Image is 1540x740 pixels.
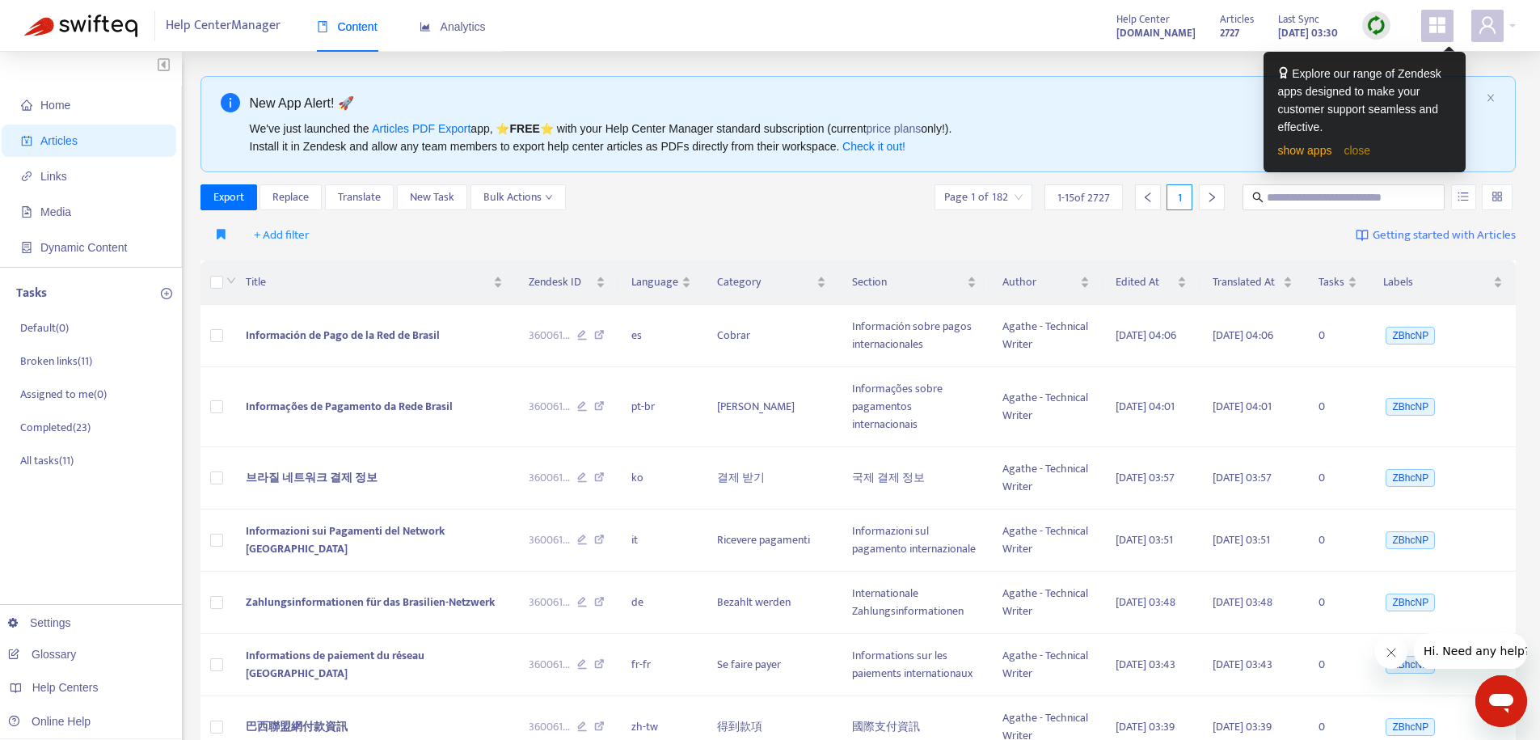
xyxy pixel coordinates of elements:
span: Content [317,20,378,33]
span: Dynamic Content [40,241,127,254]
span: 360061 ... [529,469,570,487]
a: show apps [1278,144,1332,157]
span: ZBhcNP [1386,531,1435,549]
span: [DATE] 04:01 [1116,397,1175,416]
span: 360061 ... [529,718,570,736]
td: Agathe - Technical Writer [989,367,1103,447]
td: Agathe - Technical Writer [989,305,1103,367]
span: [DATE] 03:51 [1116,531,1173,549]
img: image-link [1356,229,1369,242]
td: Cobrar [704,305,838,367]
iframe: Button to launch messaging window [1475,675,1527,727]
td: 0 [1306,634,1370,696]
th: Translated At [1200,260,1306,305]
span: Section [852,273,964,291]
th: Category [704,260,838,305]
th: Tasks [1306,260,1370,305]
span: home [21,99,32,111]
button: Export [200,184,257,210]
span: Help Center Manager [166,11,281,41]
span: Help Center [1116,11,1170,28]
span: plus-circle [161,288,172,299]
span: [DATE] 04:01 [1213,397,1272,416]
span: unordered-list [1458,191,1469,202]
strong: [DOMAIN_NAME] [1116,24,1196,42]
span: 360061 ... [529,398,570,416]
a: Articles PDF Export [372,122,470,135]
span: [DATE] 03:48 [1116,593,1175,611]
span: ZBhcNP [1386,398,1435,416]
span: Zahlungsinformationen für das Brasilien-Netzwerk [246,593,495,611]
span: info-circle [221,93,240,112]
span: + Add filter [254,226,310,245]
span: Labels [1383,273,1490,291]
span: Informazioni sui Pagamenti del Network [GEOGRAPHIC_DATA] [246,522,445,558]
td: pt-br [618,367,704,447]
span: Language [631,273,678,291]
span: Links [40,170,67,183]
td: 0 [1306,510,1370,572]
button: close [1486,93,1496,104]
span: 360061 ... [529,594,570,611]
td: 0 [1306,572,1370,634]
th: Zendesk ID [516,260,619,305]
span: Export [213,188,244,206]
td: Agathe - Technical Writer [989,634,1103,696]
span: area-chart [420,21,431,32]
span: Edited At [1116,273,1174,291]
span: 360061 ... [529,327,570,345]
a: Glossary [8,648,76,661]
div: New App Alert! 🚀 [250,93,1480,113]
div: Explore our range of Zendesk apps designed to make your customer support seamless and effective. [1278,65,1451,136]
th: Language [618,260,704,305]
p: Default ( 0 ) [20,319,69,336]
span: [DATE] 03:57 [1213,468,1272,487]
td: 0 [1306,447,1370,510]
a: Check it out! [842,140,905,153]
span: Informações de Pagamento da Rede Brasil [246,397,453,416]
span: 360061 ... [529,531,570,549]
span: [DATE] 03:48 [1213,593,1272,611]
button: Bulk Actionsdown [470,184,566,210]
span: left [1142,192,1154,203]
td: es [618,305,704,367]
span: Translate [338,188,381,206]
span: Analytics [420,20,486,33]
button: Translate [325,184,394,210]
td: it [618,510,704,572]
span: down [545,193,553,201]
span: user [1478,15,1497,35]
span: [DATE] 03:51 [1213,531,1270,549]
th: Edited At [1103,260,1200,305]
th: Labels [1370,260,1516,305]
td: Ricevere pagamenti [704,510,838,572]
th: Title [233,260,516,305]
td: 국제 결제 정보 [839,447,989,510]
a: close [1344,144,1370,157]
td: Agathe - Technical Writer [989,447,1103,510]
iframe: Message from company [1414,633,1527,669]
span: down [226,276,236,285]
span: container [21,242,32,253]
p: Assigned to me ( 0 ) [20,386,107,403]
span: Tasks [1318,273,1344,291]
p: Tasks [16,284,47,303]
span: ZBhcNP [1386,718,1435,736]
td: Agathe - Technical Writer [989,572,1103,634]
p: All tasks ( 11 ) [20,452,74,469]
button: unordered-list [1451,184,1476,210]
span: Zendesk ID [529,273,593,291]
span: ZBhcNP [1386,327,1435,345]
span: appstore [1428,15,1447,35]
td: de [618,572,704,634]
img: Swifteq [24,15,137,37]
b: FREE [509,122,539,135]
span: ZBhcNP [1386,594,1435,611]
p: Completed ( 23 ) [20,419,91,436]
th: Section [839,260,989,305]
span: Category [717,273,812,291]
strong: 2727 [1220,24,1239,42]
span: Last Sync [1278,11,1319,28]
td: Informations sur les paiements internationaux [839,634,989,696]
